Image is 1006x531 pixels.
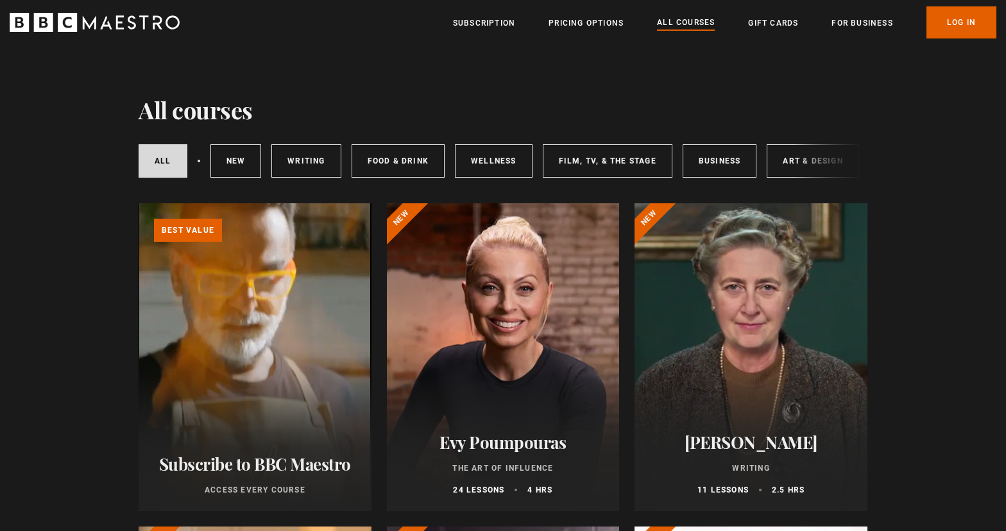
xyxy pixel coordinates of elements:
a: New [210,144,262,178]
h1: All courses [139,96,253,123]
a: For business [831,17,892,29]
a: Pricing Options [549,17,624,29]
a: Film, TV, & The Stage [543,144,672,178]
a: Business [683,144,757,178]
a: Gift Cards [748,17,798,29]
h2: [PERSON_NAME] [650,432,852,452]
a: Subscription [453,17,515,29]
p: The Art of Influence [402,462,604,474]
p: 4 hrs [527,484,552,496]
p: 11 lessons [697,484,749,496]
a: All [139,144,187,178]
svg: BBC Maestro [10,13,180,32]
p: Writing [650,462,852,474]
a: Art & Design [767,144,858,178]
nav: Primary [453,6,996,38]
a: Log In [926,6,996,38]
a: [PERSON_NAME] Writing 11 lessons 2.5 hrs New [635,203,867,511]
p: 2.5 hrs [772,484,805,496]
p: 24 lessons [453,484,504,496]
h2: Evy Poumpouras [402,432,604,452]
a: Wellness [455,144,533,178]
a: Writing [271,144,341,178]
p: Best value [154,219,222,242]
a: Food & Drink [352,144,445,178]
a: Evy Poumpouras The Art of Influence 24 lessons 4 hrs New [387,203,620,511]
a: All Courses [657,16,715,30]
